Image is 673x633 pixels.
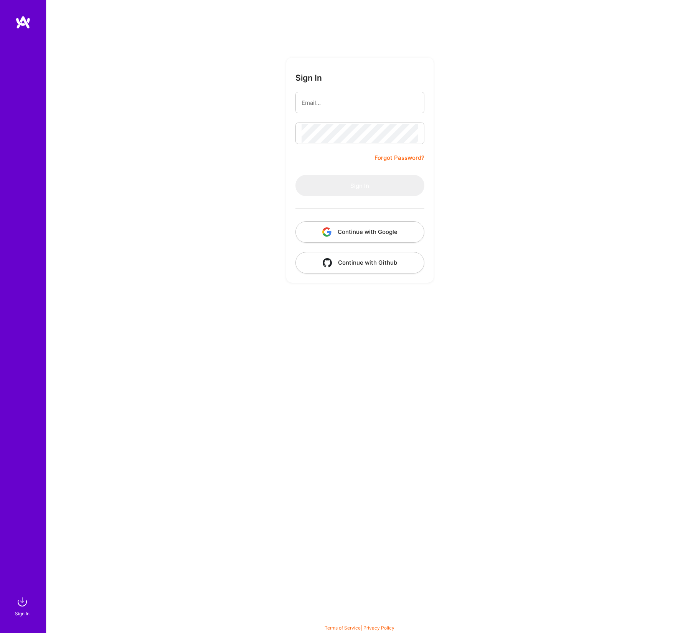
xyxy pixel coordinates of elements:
[323,258,332,267] img: icon
[15,610,30,618] div: Sign In
[322,227,332,237] img: icon
[16,594,30,618] a: sign inSign In
[325,625,361,631] a: Terms of Service
[325,625,394,631] span: |
[302,93,418,113] input: Email...
[295,221,424,243] button: Continue with Google
[363,625,394,631] a: Privacy Policy
[46,610,673,629] div: © 2025 ATeams Inc., All rights reserved.
[15,15,31,29] img: logo
[295,252,424,273] button: Continue with Github
[295,175,424,196] button: Sign In
[295,73,322,83] h3: Sign In
[374,153,424,162] a: Forgot Password?
[15,594,30,610] img: sign in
